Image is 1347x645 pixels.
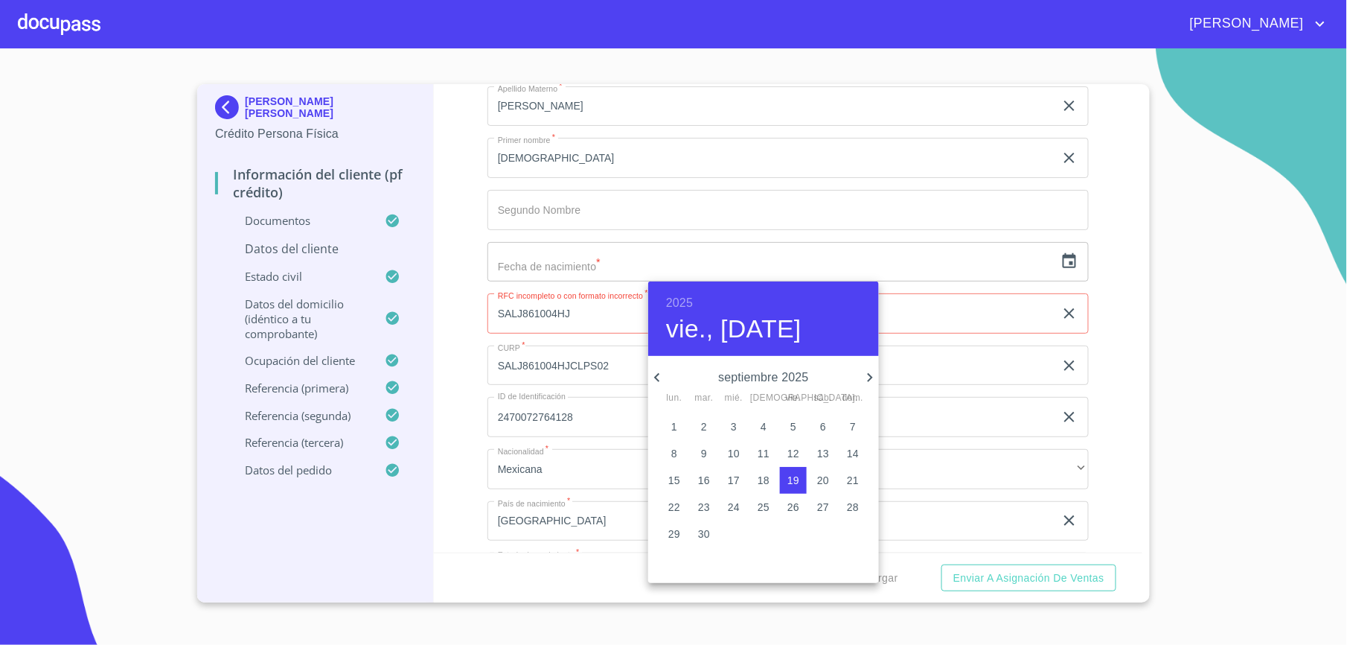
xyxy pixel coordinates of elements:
[671,419,677,434] p: 1
[668,527,680,541] p: 29
[847,446,859,461] p: 14
[691,391,717,406] span: mar.
[698,527,710,541] p: 30
[817,473,829,488] p: 20
[668,473,680,488] p: 15
[787,500,799,515] p: 26
[758,500,770,515] p: 25
[758,473,770,488] p: 18
[661,391,688,406] span: lun.
[810,391,836,406] span: sáb.
[839,494,866,521] button: 28
[701,446,707,461] p: 9
[671,446,677,461] p: 8
[691,494,717,521] button: 23
[839,413,866,440] button: 7
[728,473,740,488] p: 17
[787,473,799,488] p: 19
[701,419,707,434] p: 2
[750,494,777,521] button: 25
[839,467,866,494] button: 21
[810,413,836,440] button: 6
[731,419,737,434] p: 3
[750,440,777,467] button: 11
[691,440,717,467] button: 9
[820,419,826,434] p: 6
[661,467,688,494] button: 15
[698,500,710,515] p: 23
[790,419,796,434] p: 5
[780,467,807,494] button: 19
[750,391,777,406] span: [DEMOGRAPHIC_DATA].
[810,467,836,494] button: 20
[728,500,740,515] p: 24
[661,413,688,440] button: 1
[839,440,866,467] button: 14
[761,419,767,434] p: 4
[666,369,861,387] p: septiembre 2025
[720,494,747,521] button: 24
[666,314,802,345] button: vie., [DATE]
[847,500,859,515] p: 28
[787,446,799,461] p: 12
[758,446,770,461] p: 11
[661,521,688,547] button: 29
[691,467,717,494] button: 16
[847,473,859,488] p: 21
[810,440,836,467] button: 13
[850,419,856,434] p: 7
[720,467,747,494] button: 17
[780,391,807,406] span: vie.
[666,293,693,314] button: 2025
[750,413,777,440] button: 4
[780,413,807,440] button: 5
[728,446,740,461] p: 10
[661,494,688,521] button: 22
[668,500,680,515] p: 22
[720,391,747,406] span: mié.
[661,440,688,467] button: 8
[780,494,807,521] button: 26
[817,500,829,515] p: 27
[720,440,747,467] button: 10
[810,494,836,521] button: 27
[691,413,717,440] button: 2
[691,521,717,547] button: 30
[698,473,710,488] p: 16
[750,467,777,494] button: 18
[780,440,807,467] button: 12
[817,446,829,461] p: 13
[720,413,747,440] button: 3
[839,391,866,406] span: dom.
